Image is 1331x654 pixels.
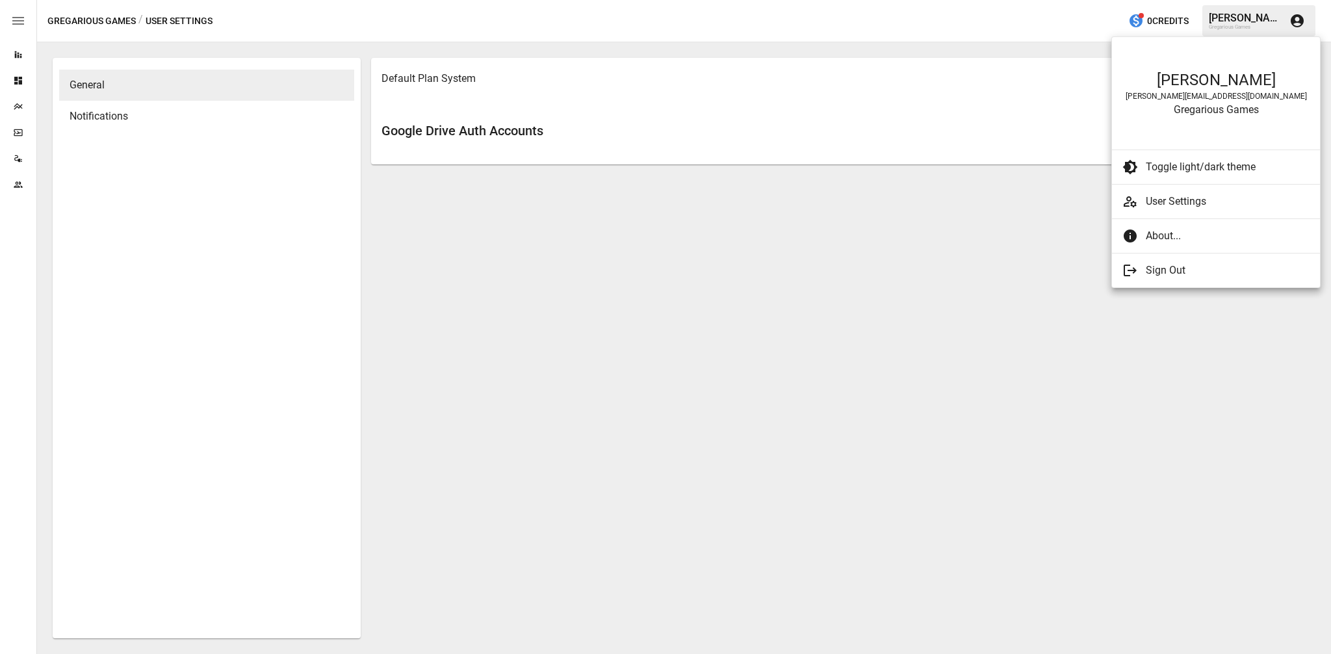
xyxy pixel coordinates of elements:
[1146,228,1310,244] span: About...
[1125,103,1307,116] div: Gregarious Games
[1146,159,1310,175] span: Toggle light/dark theme
[1146,263,1310,278] span: Sign Out
[1125,71,1307,89] div: [PERSON_NAME]
[1125,92,1307,101] div: [PERSON_NAME][EMAIL_ADDRESS][DOMAIN_NAME]
[1146,194,1310,209] span: User Settings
